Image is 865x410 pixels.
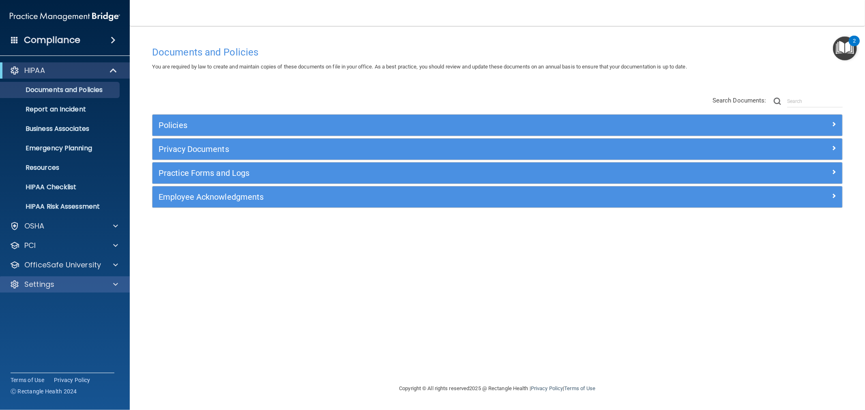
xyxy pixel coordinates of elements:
[159,169,664,177] h5: Practice Forms and Logs
[24,241,36,250] p: PCI
[713,97,766,104] span: Search Documents:
[24,280,54,289] p: Settings
[350,376,646,401] div: Copyright © All rights reserved 2025 @ Rectangle Health | |
[5,86,116,94] p: Documents and Policies
[564,385,595,391] a: Terms of Use
[853,41,856,51] div: 2
[159,167,836,179] a: Practice Forms and Logs
[10,66,118,75] a: HIPAA
[159,121,664,130] h5: Policies
[152,64,687,70] span: You are required by law to create and maintain copies of these documents on file in your office. ...
[5,144,116,152] p: Emergency Planning
[24,34,80,46] h4: Compliance
[787,95,843,107] input: Search
[5,125,116,133] p: Business Associates
[5,203,116,211] p: HIPAA Risk Assessment
[159,143,836,156] a: Privacy Documents
[774,98,781,105] img: ic-search.3b580494.png
[24,66,45,75] p: HIPAA
[10,280,118,289] a: Settings
[10,241,118,250] a: PCI
[159,145,664,154] h5: Privacy Documents
[10,260,118,270] a: OfficeSafe University
[159,190,836,203] a: Employee Acknowledgments
[159,119,836,132] a: Policies
[152,47,843,58] h4: Documents and Policies
[10,221,118,231] a: OSHA
[159,192,664,201] h5: Employee Acknowledgments
[833,36,857,60] button: Open Resource Center, 2 new notifications
[11,376,44,384] a: Terms of Use
[54,376,90,384] a: Privacy Policy
[10,9,120,25] img: PMB logo
[531,385,563,391] a: Privacy Policy
[24,221,45,231] p: OSHA
[24,260,101,270] p: OfficeSafe University
[11,387,77,395] span: Ⓒ Rectangle Health 2024
[5,164,116,172] p: Resources
[5,105,116,113] p: Report an Incident
[5,183,116,191] p: HIPAA Checklist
